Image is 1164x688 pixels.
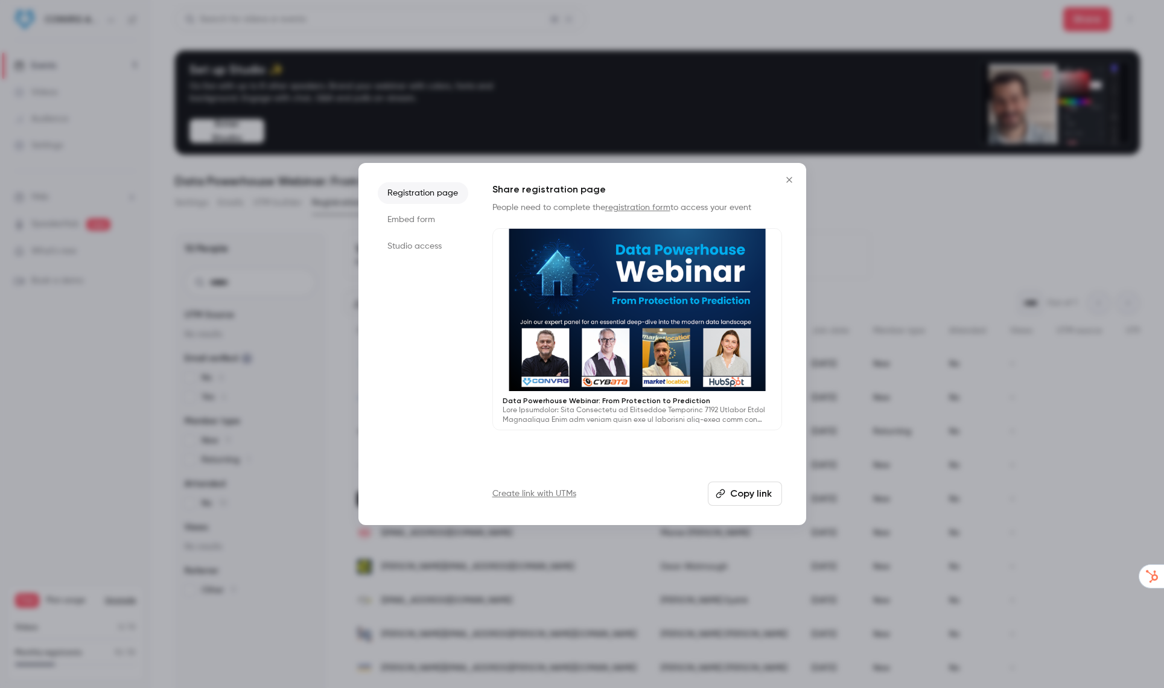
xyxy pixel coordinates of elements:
a: Data Powerhouse Webinar: From Protection to PredictionLore Ipsumdolor: Sita Consectetu ad Elitsed... [492,228,782,430]
li: Registration page [378,182,468,204]
li: Embed form [378,209,468,231]
a: registration form [605,203,670,212]
button: Close [777,168,801,192]
p: People need to complete the to access your event [492,202,782,214]
li: Studio access [378,235,468,257]
a: Create link with UTMs [492,488,576,500]
h1: Share registration page [492,182,782,197]
p: Data Powerhouse Webinar: From Protection to Prediction [503,396,772,406]
p: Lore Ipsumdolor: Sita Consectetu ad Elitseddoe Temporinc 7192 Utlabor Etdol Magnaaliqua Enim adm ... [503,406,772,425]
button: Copy link [708,482,782,506]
